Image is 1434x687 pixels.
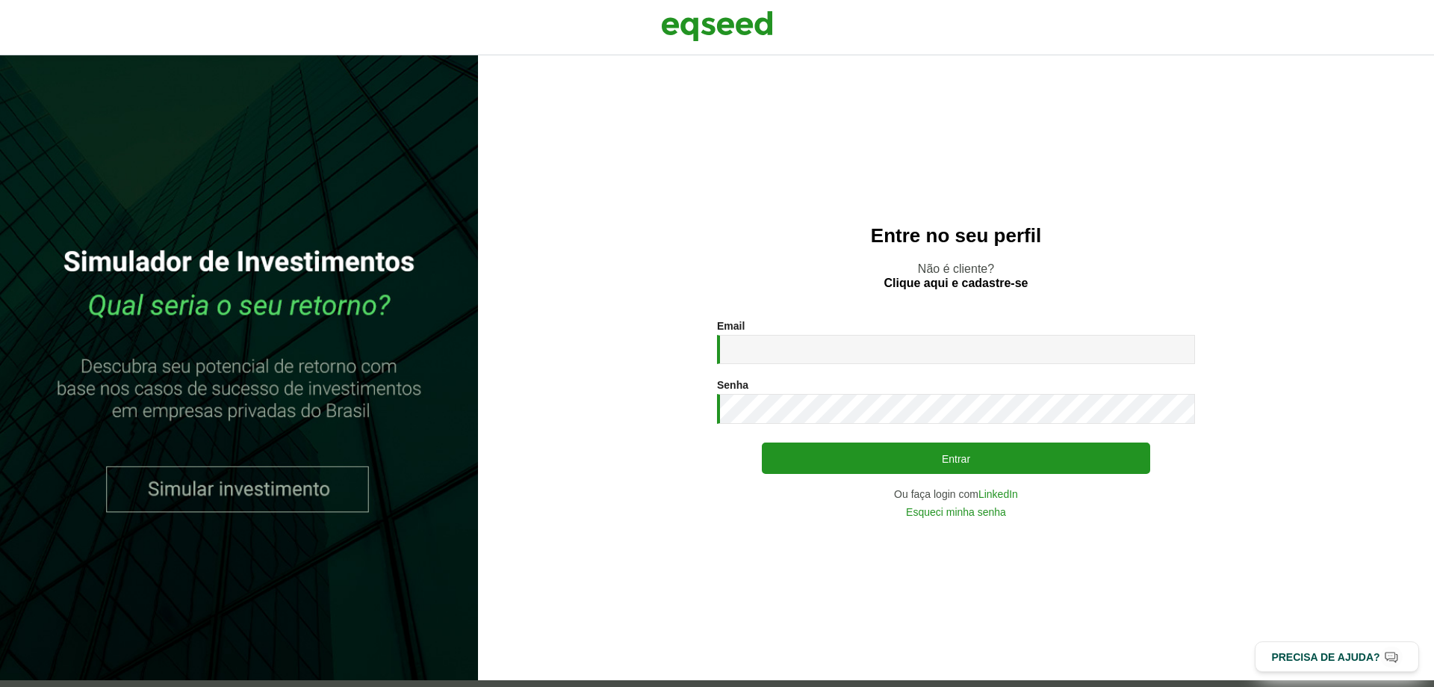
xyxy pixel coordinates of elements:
label: Senha [717,380,748,390]
h2: Entre no seu perfil [508,225,1404,247]
label: Email [717,321,745,331]
button: Entrar [762,443,1150,474]
a: Esqueci minha senha [906,507,1006,517]
a: LinkedIn [978,489,1018,499]
div: Ou faça login com [717,489,1195,499]
p: Não é cliente? [508,262,1404,290]
img: EqSeed Logo [661,7,773,45]
a: Clique aqui e cadastre-se [884,277,1028,289]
